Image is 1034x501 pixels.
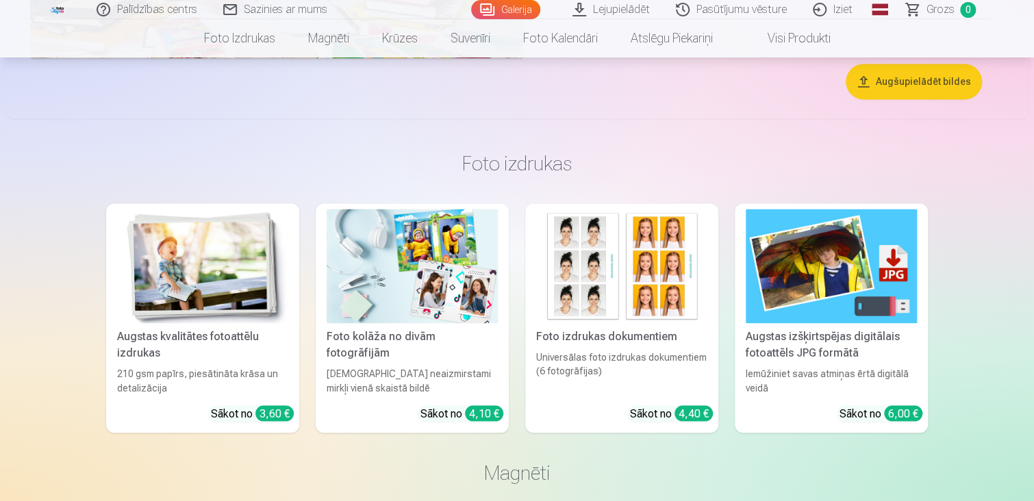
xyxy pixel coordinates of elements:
div: Augstas izšķirtspējas digitālais fotoattēls JPG formātā [740,329,922,361]
div: Augstas kvalitātes fotoattēlu izdrukas [112,329,294,361]
div: Sākot no [630,405,713,422]
a: Krūzes [366,19,434,57]
a: Suvenīri [434,19,507,57]
div: Sākot no [420,405,503,422]
img: Augstas kvalitātes fotoattēlu izdrukas [117,209,288,323]
a: Magnēti [292,19,366,57]
div: [DEMOGRAPHIC_DATA] neaizmirstami mirkļi vienā skaistā bildē [321,367,503,394]
div: 4,40 € [674,405,713,421]
a: Foto izdrukas [188,19,292,57]
img: /fa1 [50,5,65,14]
span: Grozs [926,1,955,18]
button: Augšupielādēt bildes [846,64,982,99]
a: Visi produkti [729,19,847,57]
a: Augstas kvalitātes fotoattēlu izdrukasAugstas kvalitātes fotoattēlu izdrukas210 gsm papīrs, piesā... [106,203,299,433]
div: 6,00 € [884,405,922,421]
div: Foto izdrukas dokumentiem [531,329,713,345]
img: Foto izdrukas dokumentiem [536,209,707,323]
div: 210 gsm papīrs, piesātināta krāsa un detalizācija [112,367,294,394]
div: Sākot no [840,405,922,422]
a: Atslēgu piekariņi [614,19,729,57]
div: 4,10 € [465,405,503,421]
a: Foto izdrukas dokumentiemFoto izdrukas dokumentiemUniversālas foto izdrukas dokumentiem (6 fotogr... [525,203,718,433]
h3: Magnēti [117,460,917,485]
img: Foto kolāža no divām fotogrāfijām [327,209,498,323]
a: Augstas izšķirtspējas digitālais fotoattēls JPG formātāAugstas izšķirtspējas digitālais fotoattēl... [735,203,928,433]
div: Iemūžiniet savas atmiņas ērtā digitālā veidā [740,367,922,394]
a: Foto kolāža no divām fotogrāfijāmFoto kolāža no divām fotogrāfijām[DEMOGRAPHIC_DATA] neaizmirstam... [316,203,509,433]
a: Foto kalendāri [507,19,614,57]
div: Sākot no [211,405,294,422]
div: Foto kolāža no divām fotogrāfijām [321,329,503,361]
img: Augstas izšķirtspējas digitālais fotoattēls JPG formātā [746,209,917,323]
div: Universālas foto izdrukas dokumentiem (6 fotogrāfijas) [531,350,713,394]
span: 0 [960,2,976,18]
div: 3,60 € [255,405,294,421]
h3: Foto izdrukas [117,151,917,176]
